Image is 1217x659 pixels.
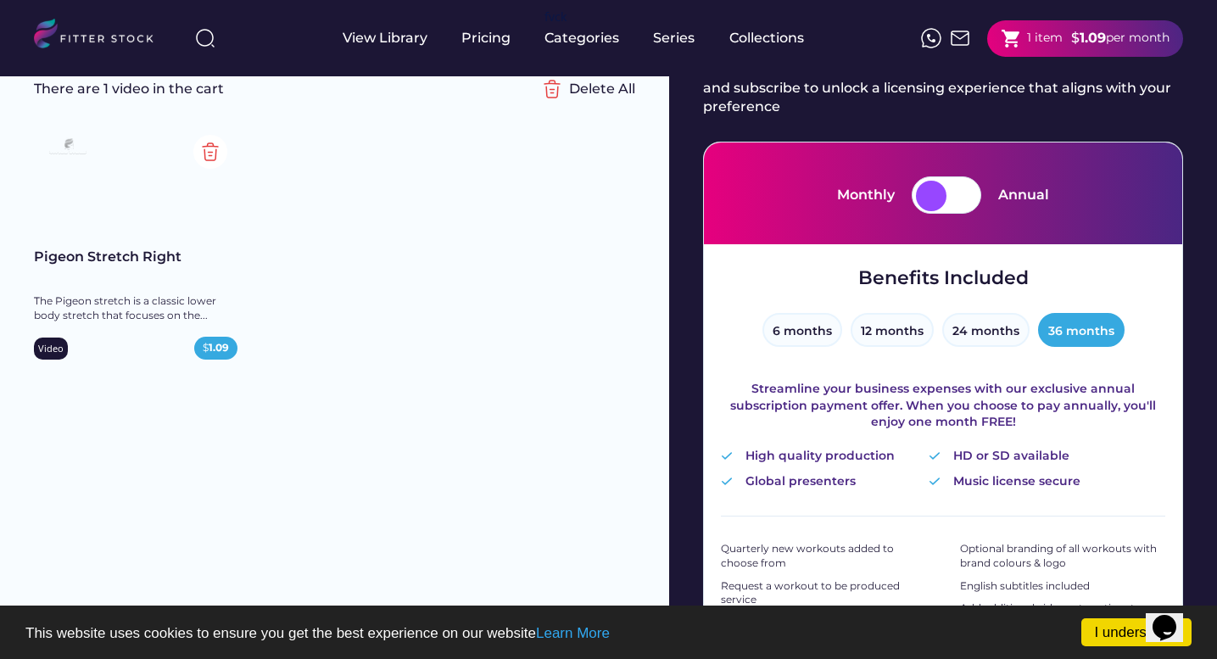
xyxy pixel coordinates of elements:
[1146,591,1200,642] iframe: To enrich screen reader interactions, please activate Accessibility in Grammarly extension settings
[745,448,895,465] div: High quality production
[653,29,695,47] div: Series
[461,29,511,47] div: Pricing
[343,29,427,47] div: View Library
[960,601,1165,630] div: Add additional videos at anytime to your monthly subscription
[544,29,619,47] div: Categories
[721,579,926,608] div: Request a workout to be produced service
[34,248,237,266] div: Pigeon Stretch Right
[209,341,229,354] strong: 1.09
[1081,618,1192,646] a: I understand!
[1071,29,1080,47] div: $
[953,448,1069,465] div: HD or SD available
[762,313,842,347] button: 6 months
[729,29,804,47] div: Collections
[195,28,215,48] img: search-normal%203.svg
[921,28,941,48] img: meteor-icons_whatsapp%20%281%29.svg
[569,80,635,98] div: Delete All
[1106,30,1170,47] div: per month
[25,626,1192,640] p: This website uses cookies to ensure you get the best experience on our website
[953,473,1080,490] div: Music license secure
[960,579,1090,594] div: English subtitles included
[745,473,856,490] div: Global presenters
[721,542,926,571] div: Quarterly new workouts added to choose from
[1038,313,1125,347] button: 36 months
[42,133,93,162] img: Frame%2079%20%281%29.svg
[837,186,895,204] div: Monthly
[1027,30,1063,47] div: 1 item
[38,342,64,355] div: Video
[851,313,934,347] button: 12 months
[858,265,1029,292] div: Benefits Included
[950,28,970,48] img: Frame%2051.svg
[34,19,168,53] img: LOGO.svg
[1001,28,1022,49] button: shopping_cart
[960,542,1165,571] div: Optional branding of all workouts with brand colours & logo
[1080,30,1106,46] strong: 1.09
[942,313,1030,347] button: 24 months
[929,452,941,460] img: Vector%20%282%29.svg
[203,341,229,355] div: $
[536,625,610,641] a: Learn More
[721,477,733,485] img: Vector%20%282%29.svg
[703,59,1183,116] div: Choose between monthly or annual payments, explore the benefits, and subscribe to unlock a licens...
[721,381,1165,431] div: Streamline your business expenses with our exclusive annual subscription payment offer. When you ...
[721,452,733,460] img: Vector%20%282%29.svg
[929,477,941,485] img: Vector%20%282%29.svg
[34,294,237,323] div: The Pigeon stretch is a classic lower body stretch that focuses on the...
[34,80,535,98] div: There are 1 video in the cart
[193,135,227,169] img: Group%201000002354.svg
[998,186,1049,204] div: Annual
[535,72,569,106] img: Group%201000002356%20%282%29.svg
[544,8,567,25] div: fvck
